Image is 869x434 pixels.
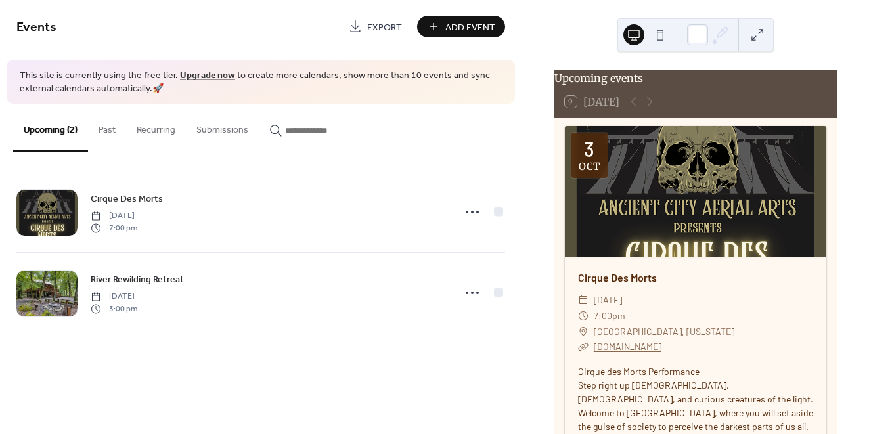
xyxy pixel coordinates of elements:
[186,104,259,150] button: Submissions
[594,292,622,308] span: [DATE]
[579,162,600,171] div: Oct
[554,70,837,86] div: Upcoming events
[578,271,657,284] a: Cirque Des Morts
[578,292,589,308] div: ​
[91,210,137,222] span: [DATE]
[126,104,186,150] button: Recurring
[594,324,734,339] span: [GEOGRAPHIC_DATA], [US_STATE]
[13,104,88,152] button: Upcoming (2)
[91,303,137,315] span: 3:00 pm
[91,272,184,287] a: River Rewilding Retreat
[180,67,235,85] a: Upgrade now
[445,20,495,34] span: Add Event
[91,191,163,206] a: Cirque Des Morts
[20,70,502,95] span: This site is currently using the free tier. to create more calendars, show more than 10 events an...
[594,308,625,324] span: 7:00pm
[91,222,137,234] span: 7:00 pm
[578,339,589,355] div: ​
[594,341,661,352] a: [DOMAIN_NAME]
[367,20,402,34] span: Export
[91,192,163,206] span: Cirque Des Morts
[578,308,589,324] div: ​
[91,273,184,287] span: River Rewilding Retreat
[565,364,826,433] div: Cirque des Morts Performance Step right up [DEMOGRAPHIC_DATA], [DEMOGRAPHIC_DATA], and curious cr...
[88,104,126,150] button: Past
[578,324,589,339] div: ​
[16,14,56,40] span: Events
[584,139,594,159] div: 3
[91,291,137,303] span: [DATE]
[417,16,505,37] button: Add Event
[339,16,412,37] a: Export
